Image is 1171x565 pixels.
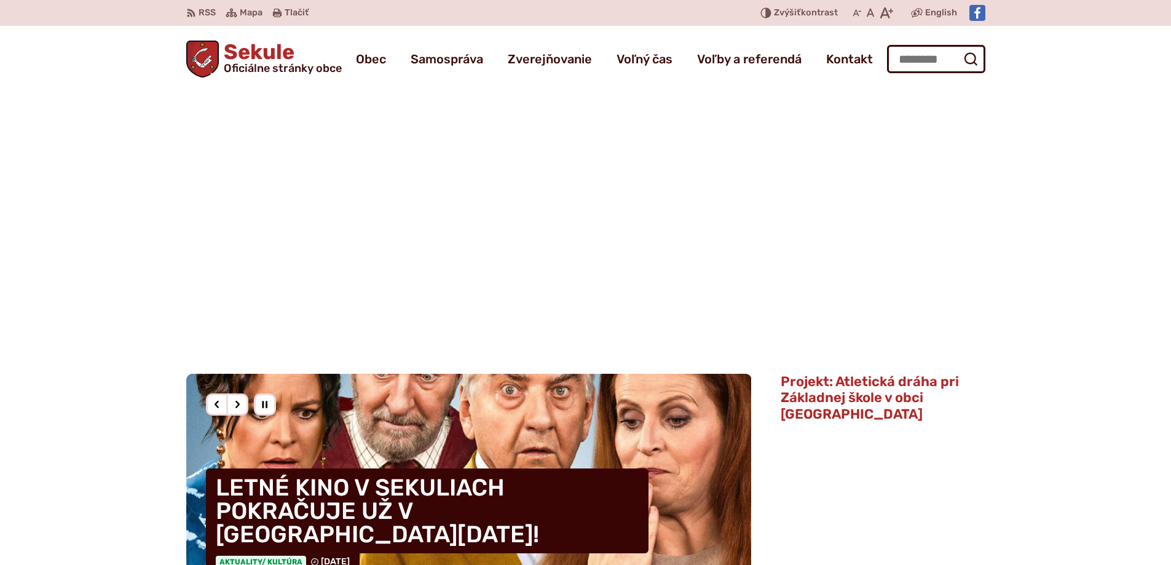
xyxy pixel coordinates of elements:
[199,6,216,20] span: RSS
[285,8,309,18] span: Tlačiť
[923,6,960,20] a: English
[508,42,592,76] a: Zverejňovanie
[254,393,276,416] div: Pozastaviť pohyb slajdera
[186,41,219,77] img: Prejsť na domovskú stránku
[411,42,483,76] a: Samospráva
[206,468,649,553] h4: LETNÉ KINO V SEKULIACH POKRAČUJE UŽ V [GEOGRAPHIC_DATA][DATE]!
[224,63,342,74] span: Oficiálne stránky obce
[781,373,959,422] span: Projekt: Atletická dráha pri Základnej škole v obci [GEOGRAPHIC_DATA]
[240,6,262,20] span: Mapa
[826,42,873,76] a: Kontakt
[186,41,342,77] a: Logo Sekule, prejsť na domovskú stránku.
[219,42,342,74] h1: Sekule
[925,6,957,20] span: English
[774,8,838,18] span: kontrast
[697,42,802,76] a: Voľby a referendá
[206,393,228,416] div: Predošlý slajd
[774,7,801,18] span: Zvýšiť
[226,393,248,416] div: Nasledujúci slajd
[617,42,672,76] a: Voľný čas
[969,5,985,21] img: Prejsť na Facebook stránku
[356,42,386,76] a: Obec
[781,429,985,562] img: logo_fnps.png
